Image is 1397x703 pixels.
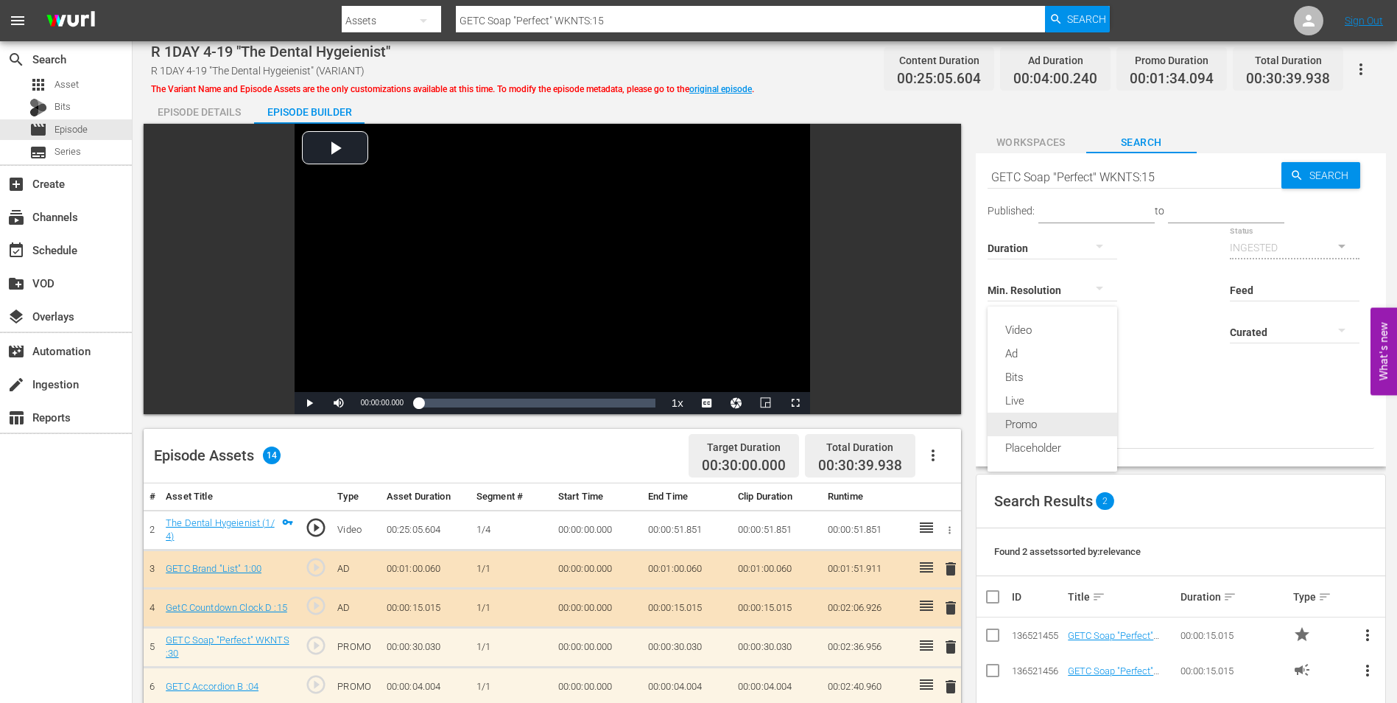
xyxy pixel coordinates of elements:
button: Open Feedback Widget [1370,308,1397,396]
div: Live [988,389,1117,413]
div: Promo [988,413,1117,436]
div: Ad [988,342,1117,366]
div: Bits [988,366,1117,389]
div: Video [988,318,1117,342]
div: Placeholder [988,436,1117,460]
